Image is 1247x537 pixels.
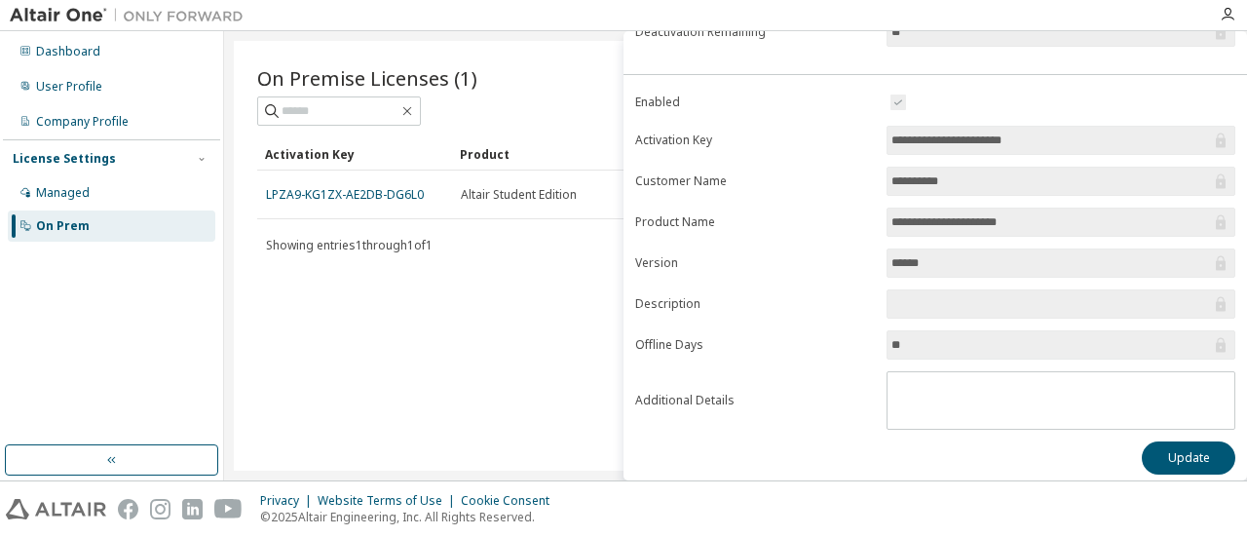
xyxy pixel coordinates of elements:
label: Description [635,296,875,312]
span: Altair Student Edition [461,187,577,203]
label: Enabled [635,95,875,110]
div: Website Terms of Use [318,493,461,509]
img: youtube.svg [214,499,243,519]
div: License Settings [13,151,116,167]
p: © 2025 Altair Engineering, Inc. All Rights Reserved. [260,509,561,525]
div: On Prem [36,218,90,234]
div: Product [460,138,639,170]
label: Offline Days [635,337,875,353]
img: facebook.svg [118,499,138,519]
img: instagram.svg [150,499,170,519]
div: Activation Key [265,138,444,170]
div: User Profile [36,79,102,95]
label: Additional Details [635,393,875,408]
a: LPZA9-KG1ZX-AE2DB-DG6L0 [266,186,424,203]
label: Customer Name [635,173,875,189]
img: linkedin.svg [182,499,203,519]
div: Company Profile [36,114,129,130]
span: Showing entries 1 through 1 of 1 [266,237,433,253]
img: Altair One [10,6,253,25]
label: Deactivation Remaining [635,24,875,40]
div: Privacy [260,493,318,509]
label: Version [635,255,875,271]
span: On Premise Licenses (1) [257,64,477,92]
div: Managed [36,185,90,201]
label: Activation Key [635,133,875,148]
div: Cookie Consent [461,493,561,509]
img: altair_logo.svg [6,499,106,519]
div: Dashboard [36,44,100,59]
button: Update [1142,441,1235,475]
label: Product Name [635,214,875,230]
